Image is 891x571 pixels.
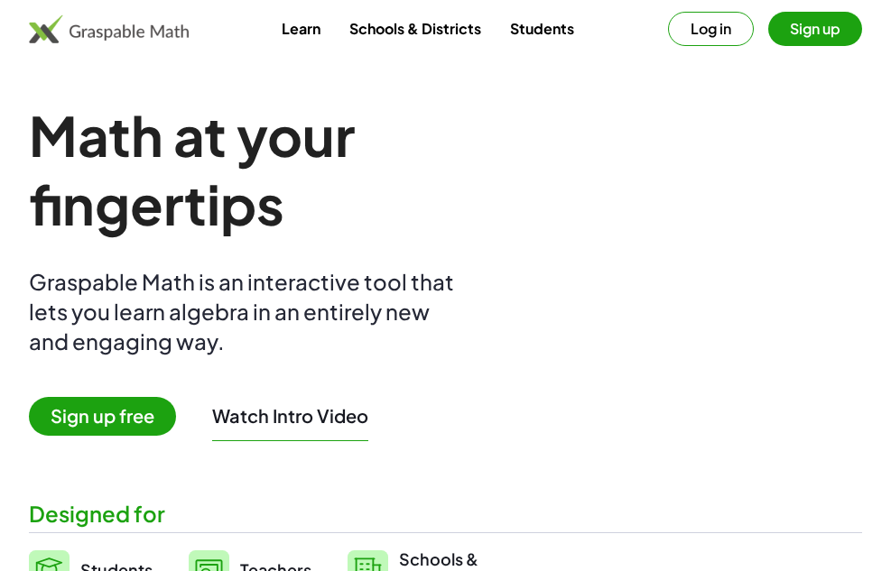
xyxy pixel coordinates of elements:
div: Graspable Math is an interactive tool that lets you learn algebra in an entirely new and engaging... [29,267,462,356]
button: Log in [668,12,754,46]
a: Students [496,12,589,45]
a: Learn [267,12,335,45]
span: Sign up free [29,397,176,436]
h1: Math at your fingertips [29,101,603,238]
button: Watch Intro Video [212,404,368,428]
a: Schools & Districts [335,12,496,45]
div: Designed for [29,499,862,529]
button: Sign up [768,12,862,46]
